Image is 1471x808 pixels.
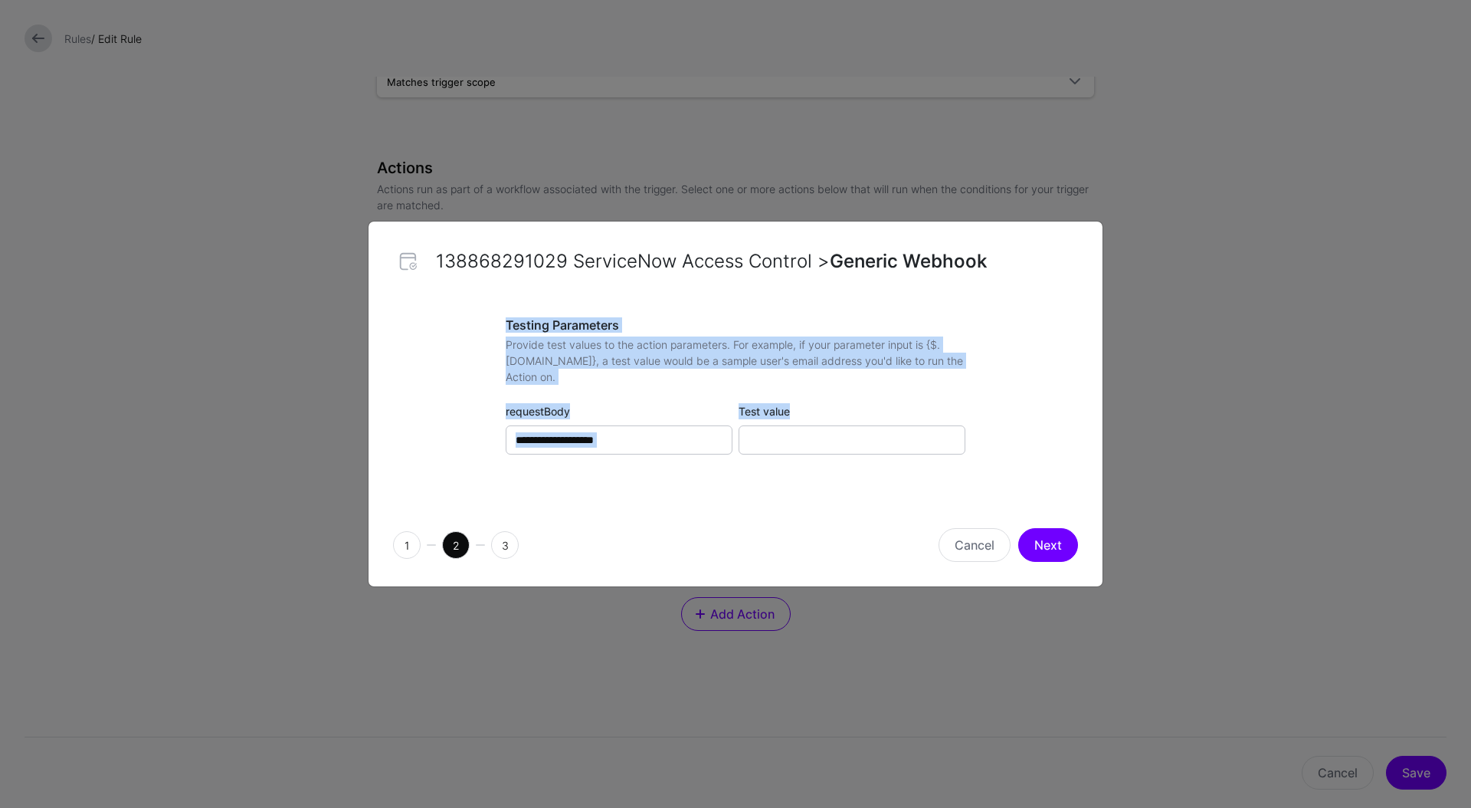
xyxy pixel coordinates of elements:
[506,403,570,419] label: requestBody
[830,250,988,272] span: Generic Webhook
[739,403,790,419] label: Test value
[442,531,470,559] span: 2
[436,250,830,272] span: 138868291029 ServiceNow Access Control >
[939,528,1011,562] button: Cancel
[491,531,519,559] span: 3
[393,531,421,559] span: 1
[1018,528,1078,562] button: Next
[506,318,965,333] h3: Testing Parameters
[506,337,965,385] p: Provide test values to the action parameters. For example, if your parameter input is {$.[DOMAIN_...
